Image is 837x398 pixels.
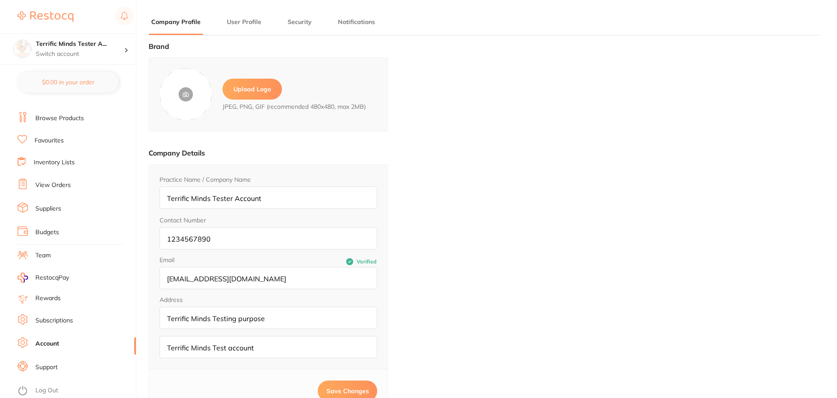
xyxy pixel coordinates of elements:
button: User Profile [224,18,264,26]
button: Notifications [335,18,378,26]
button: Log Out [17,384,133,398]
h4: Terrific Minds Tester Account [36,40,124,48]
img: Terrific Minds Tester Account [14,40,31,58]
span: RestocqPay [35,273,69,282]
a: Log Out [35,386,58,395]
label: Company Details [149,149,205,157]
a: Subscriptions [35,316,73,325]
span: JPEG, PNG, GIF (recommended 480x480, max 2MB) [222,103,366,110]
button: $0.00 in your order [17,72,118,93]
a: Browse Products [35,114,84,123]
a: Inventory Lists [34,158,75,167]
a: RestocqPay [17,273,69,283]
a: Support [35,363,58,372]
a: Rewards [35,294,61,303]
label: Practice Name / Company Name [160,176,251,183]
button: Security [285,18,314,26]
a: Budgets [35,228,59,237]
a: Team [35,251,51,260]
label: Brand [149,42,169,51]
label: Email [160,256,268,263]
label: Contact Number [160,217,206,224]
img: RestocqPay [17,273,28,283]
a: Suppliers [35,204,61,213]
img: Restocq Logo [17,11,73,22]
button: Company Profile [149,18,203,26]
p: Switch account [36,50,124,59]
legend: Address [160,296,183,303]
span: Save Changes [326,387,369,395]
a: Favourites [35,136,64,145]
span: Verified [357,259,376,265]
a: View Orders [35,181,71,190]
a: Account [35,339,59,348]
a: Restocq Logo [17,7,73,27]
label: Upload Logo [222,79,282,100]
